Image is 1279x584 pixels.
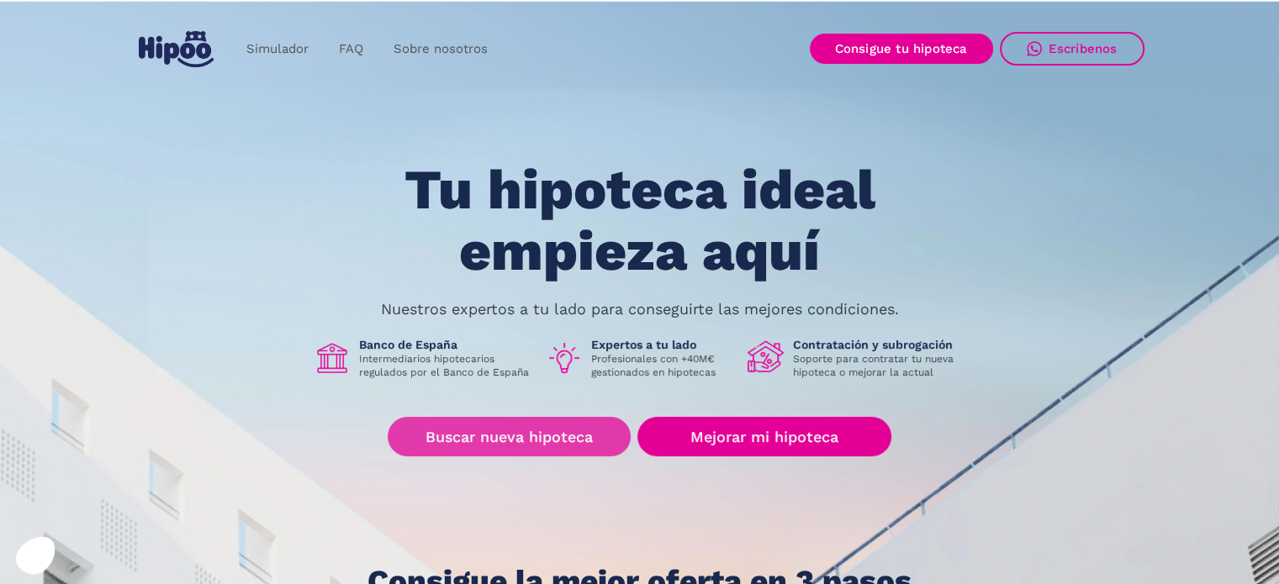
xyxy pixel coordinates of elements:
[1000,32,1144,66] a: Escríbenos
[637,417,891,456] a: Mejorar mi hipoteca
[810,34,993,64] a: Consigue tu hipoteca
[359,352,532,379] p: Intermediarios hipotecarios regulados por el Banco de España
[793,352,966,379] p: Soporte para contratar tu nueva hipoteca o mejorar la actual
[793,337,966,352] h1: Contratación y subrogación
[135,24,218,74] a: home
[591,352,734,379] p: Profesionales con +40M€ gestionados en hipotecas
[388,417,631,456] a: Buscar nueva hipoteca
[378,33,503,66] a: Sobre nosotros
[1049,41,1118,56] div: Escríbenos
[591,337,734,352] h1: Expertos a tu lado
[381,303,899,316] p: Nuestros expertos a tu lado para conseguirte las mejores condiciones.
[320,160,958,281] h1: Tu hipoteca ideal empieza aquí
[231,33,324,66] a: Simulador
[359,337,532,352] h1: Banco de España
[324,33,378,66] a: FAQ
